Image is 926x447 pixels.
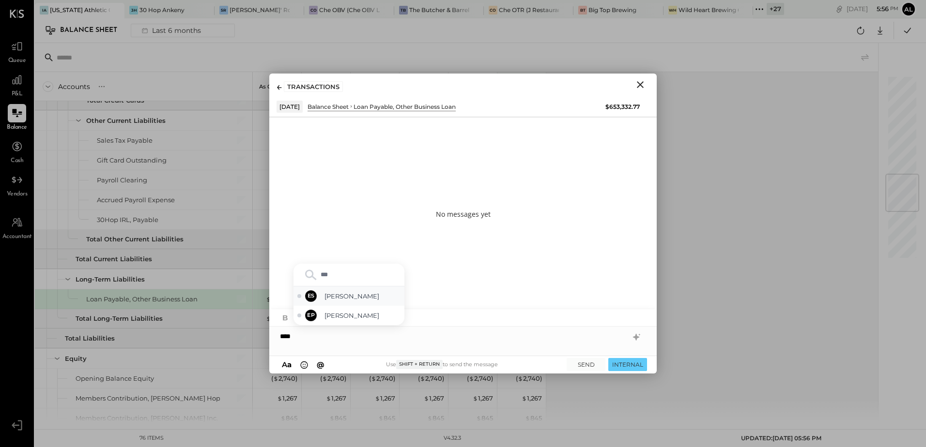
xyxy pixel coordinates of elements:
[65,334,115,343] div: Total Liabilities
[588,6,636,14] div: Big Top Brewing
[324,311,401,320] span: [PERSON_NAME]
[97,195,175,205] div: Accrued Payroll Expense
[427,414,432,422] span: $
[0,137,33,165] a: Cash
[418,374,444,383] div: ( 2,740 )
[427,414,444,423] div: 845
[608,358,647,371] button: INTERNAL
[424,394,444,403] div: 1,267
[371,374,376,382] span: $
[277,394,297,403] div: 1,267
[326,394,331,402] span: $
[7,123,27,132] span: Balance
[97,176,147,185] div: Payroll Clearing
[86,235,184,244] div: Total Other Current Liabilities
[329,414,335,422] span: $
[139,6,185,14] div: 30 Hop Ankeny
[314,359,327,370] button: @
[309,6,318,15] div: CO
[326,394,346,403] div: 1,267
[424,394,429,402] span: $
[327,360,557,369] div: Use to send the message
[60,23,127,38] div: Balance Sheet
[7,190,28,199] span: Vendors
[76,374,154,383] div: Opening Balance Equity
[97,156,167,165] div: Gift Card Outstanding
[567,358,605,371] button: SEND
[834,4,844,14] div: copy link
[266,314,297,323] div: 770,084
[378,414,384,422] span: $
[409,6,469,14] div: The Butcher & Barrel (L Argento LLC) - [GEOGRAPHIC_DATA]
[76,394,220,403] div: Members Contribution, [PERSON_NAME] Hop
[0,37,33,65] a: Queue
[378,414,395,423] div: 845
[76,414,218,423] div: Members Contribution, [PERSON_NAME] Inc.
[136,24,205,37] div: Last 6 months
[396,360,443,369] span: Shift + Return
[266,314,271,322] span: $
[369,374,395,383] div: ( 2,740 )
[269,334,274,342] span: $
[444,434,461,442] div: v 4.32.3
[308,103,349,111] div: Balance Sheet
[86,295,198,304] div: Loan Payable, Other Business Loan
[525,414,542,423] div: 845
[277,101,303,113] div: [DATE]
[86,116,166,125] div: Other Current Liabilities
[307,312,315,319] span: EP
[279,311,292,324] button: Bold
[65,354,87,363] div: Equity
[277,394,282,402] span: $
[284,81,343,92] div: TRANSACTIONS
[0,213,33,241] a: Accountant
[578,6,587,15] div: BT
[219,6,228,15] div: SR
[266,295,271,303] span: $
[847,4,898,14] div: [DATE]
[0,71,33,99] a: P&L
[11,157,23,165] span: Cash
[273,374,278,382] span: $
[320,374,346,383] div: ( 2,740 )
[632,78,649,91] button: Close
[139,434,164,442] div: 76 items
[76,275,145,284] div: Long-Term Liabilities
[271,374,297,383] div: ( 2,740 )
[499,6,559,14] div: Che OTR (J Restaurant LLC) - Ignite
[8,57,26,65] span: Queue
[324,292,401,301] span: [PERSON_NAME]
[420,374,425,382] span: $
[76,254,152,264] div: Total Current Liabilities
[329,414,346,423] div: 845
[605,103,640,111] div: $653,332.77
[97,136,153,145] div: Sales Tax Payable
[473,394,478,402] span: $
[473,394,493,403] div: 1,267
[50,6,110,14] div: [US_STATE] Athletic Club
[287,360,292,369] span: a
[901,1,916,17] button: Al
[525,414,530,422] span: $
[279,359,294,370] button: Aa
[489,6,497,15] div: CO
[131,24,235,37] button: Last 6 months
[0,171,33,199] a: Vendors
[399,6,408,15] div: TB
[319,6,379,14] div: Che OBV (Che OBV LLC) - Ignite
[476,414,481,422] span: $
[293,306,404,325] div: Select Erica Pelleriti - Offline
[668,6,677,15] div: WH
[12,90,23,99] span: P&L
[375,394,395,403] div: 1,267
[269,334,297,343] div: 851,883
[436,209,491,219] p: No messages yet
[266,295,297,304] div: 770,084
[293,286,404,306] div: Select Erik Shewmaker - Offline
[259,83,295,90] p: As of [DATE]
[767,3,784,15] div: + 27
[518,374,523,382] span: $
[322,374,327,382] span: $
[308,292,315,300] span: ES
[522,394,542,403] div: 1,267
